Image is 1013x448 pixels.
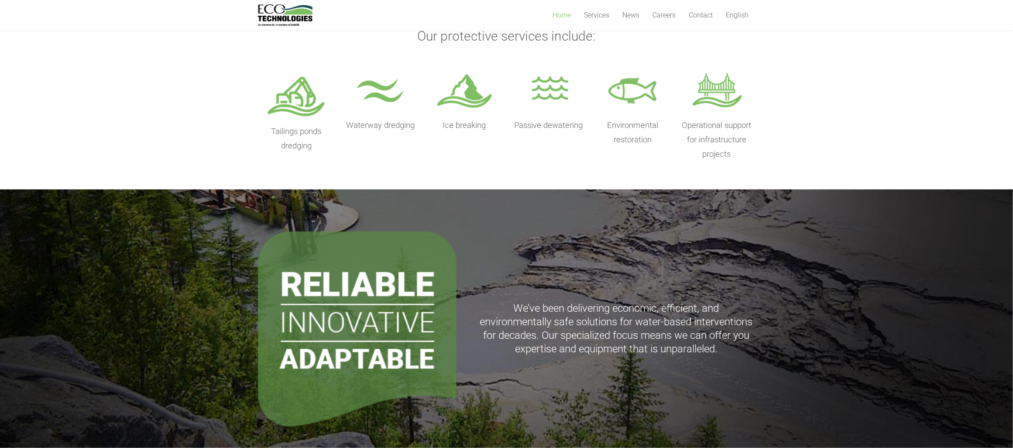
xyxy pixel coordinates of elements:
[682,121,752,159] span: Operational support for infrastructure projects
[514,121,583,130] span: Passive dewatering
[258,4,312,26] a: logo_EcoTech_ASDR_RGB
[689,11,713,19] span: Contact
[346,121,415,130] span: Waterway dredging
[607,121,658,145] span: Environmental restoration
[623,11,640,19] span: News
[653,11,676,19] span: Careers
[443,121,486,130] span: Ice breaking
[553,11,571,19] span: Home
[480,302,753,355] span: We’ve been delivering economic, efficient, and environmentally safe solutions for water-based int...
[271,127,321,151] span: Tailings ponds dredging
[584,11,610,19] span: Services
[726,11,749,19] span: English
[258,28,755,44] h3: Our protective services include:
